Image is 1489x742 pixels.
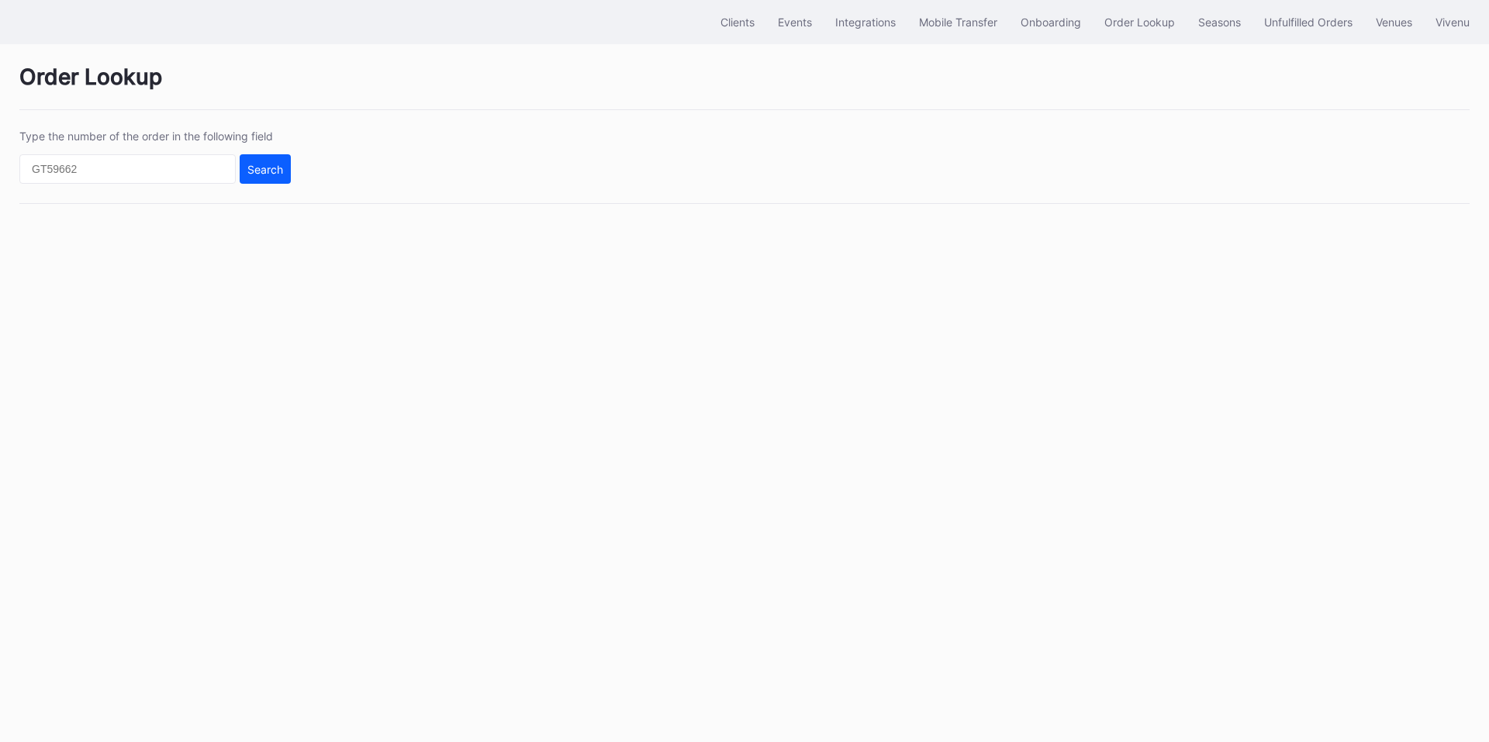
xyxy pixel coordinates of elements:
div: Clients [720,16,755,29]
div: Search [247,163,283,176]
div: Order Lookup [1104,16,1175,29]
button: Seasons [1187,8,1252,36]
input: GT59662 [19,154,236,184]
button: Search [240,154,291,184]
div: Events [778,16,812,29]
button: Vivenu [1424,8,1481,36]
div: Unfulfilled Orders [1264,16,1353,29]
div: Venues [1376,16,1412,29]
button: Venues [1364,8,1424,36]
div: Order Lookup [19,64,1470,110]
button: Integrations [824,8,907,36]
div: Onboarding [1021,16,1081,29]
button: Mobile Transfer [907,8,1009,36]
div: Vivenu [1435,16,1470,29]
div: Integrations [835,16,896,29]
button: Unfulfilled Orders [1252,8,1364,36]
div: Mobile Transfer [919,16,997,29]
div: Seasons [1198,16,1241,29]
button: Onboarding [1009,8,1093,36]
button: Clients [709,8,766,36]
button: Order Lookup [1093,8,1187,36]
div: Type the number of the order in the following field [19,129,291,143]
button: Events [766,8,824,36]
